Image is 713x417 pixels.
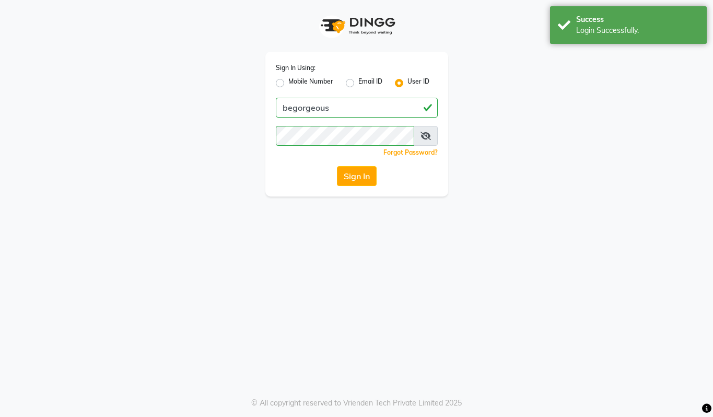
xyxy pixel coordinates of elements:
label: Email ID [358,77,382,89]
a: Forgot Password? [383,148,438,156]
label: User ID [407,77,429,89]
button: Sign In [337,166,377,186]
div: Success [576,14,699,25]
input: Username [276,98,438,118]
label: Sign In Using: [276,63,315,73]
label: Mobile Number [288,77,333,89]
div: Login Successfully. [576,25,699,36]
input: Username [276,126,414,146]
img: logo1.svg [315,10,399,41]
